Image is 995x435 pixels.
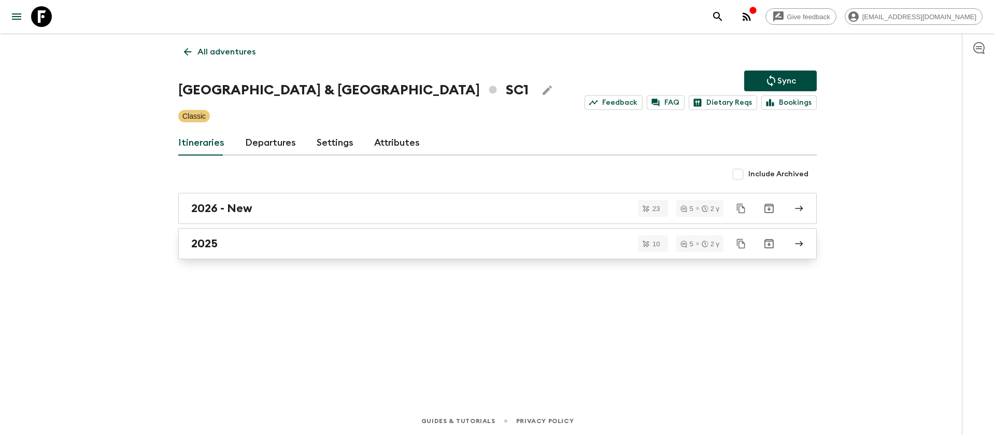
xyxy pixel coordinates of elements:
[707,6,728,27] button: search adventures
[647,95,685,110] a: FAQ
[178,41,261,62] a: All adventures
[781,13,836,21] span: Give feedback
[182,111,206,121] p: Classic
[702,241,719,247] div: 2 y
[6,6,27,27] button: menu
[197,46,255,58] p: All adventures
[702,205,719,212] div: 2 y
[689,95,757,110] a: Dietary Reqs
[732,234,750,253] button: Duplicate
[680,205,693,212] div: 5
[761,95,817,110] a: Bookings
[178,193,817,224] a: 2026 - New
[857,13,982,21] span: [EMAIL_ADDRESS][DOMAIN_NAME]
[646,241,666,247] span: 10
[759,233,779,254] button: Archive
[516,415,574,427] a: Privacy Policy
[537,80,558,101] button: Edit Adventure Title
[585,95,643,110] a: Feedback
[680,241,693,247] div: 5
[178,228,817,259] a: 2025
[191,202,252,215] h2: 2026 - New
[191,237,218,250] h2: 2025
[744,71,817,91] button: Sync adventure departures to the booking engine
[732,199,750,218] button: Duplicate
[421,415,495,427] a: Guides & Tutorials
[777,75,796,87] p: Sync
[178,80,529,101] h1: [GEOGRAPHIC_DATA] & [GEOGRAPHIC_DATA] SC1
[374,131,420,156] a: Attributes
[748,169,808,179] span: Include Archived
[845,8,983,25] div: [EMAIL_ADDRESS][DOMAIN_NAME]
[245,131,296,156] a: Departures
[317,131,353,156] a: Settings
[765,8,836,25] a: Give feedback
[178,131,224,156] a: Itineraries
[759,198,779,219] button: Archive
[646,205,666,212] span: 23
